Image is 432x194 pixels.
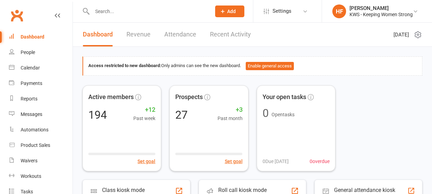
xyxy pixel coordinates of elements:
div: Payments [21,80,42,86]
span: Past week [133,115,155,122]
a: Automations [9,122,73,138]
div: 0 [263,108,269,119]
span: Open tasks [272,112,295,117]
span: Past month [218,115,243,122]
div: HF [332,4,346,18]
a: Calendar [9,60,73,76]
a: Reports [9,91,73,107]
strong: Access restricted to new dashboard: [88,63,161,68]
span: Prospects [175,92,203,102]
button: Set goal [137,158,155,165]
a: People [9,45,73,60]
span: Active members [88,92,134,102]
span: +3 [218,105,243,115]
a: Messages [9,107,73,122]
div: Calendar [21,65,40,71]
a: Workouts [9,169,73,184]
a: Attendance [164,23,196,46]
div: Product Sales [21,142,50,148]
div: Messages [21,111,42,117]
a: Payments [9,76,73,91]
div: People [21,50,35,55]
a: Waivers [9,153,73,169]
a: Product Sales [9,138,73,153]
div: 194 [88,109,107,120]
div: Automations [21,127,48,132]
div: Reports [21,96,37,101]
span: Add [227,9,236,14]
span: +12 [133,105,155,115]
a: Revenue [126,23,151,46]
button: Enable general access [246,62,294,70]
span: Settings [273,3,291,19]
button: Set goal [225,158,243,165]
button: Add [215,6,244,17]
div: Roll call kiosk mode [218,187,268,193]
div: KWS - Keeping Women Strong [350,11,413,18]
a: Dashboard [83,23,113,46]
div: Waivers [21,158,37,163]
div: Workouts [21,173,41,179]
div: Class kiosk mode [102,187,145,193]
input: Search... [90,7,206,16]
a: Clubworx [8,7,25,24]
a: Dashboard [9,29,73,45]
div: Dashboard [21,34,44,40]
a: Recent Activity [210,23,251,46]
span: 0 Due [DATE] [263,158,289,165]
div: [PERSON_NAME] [350,5,413,11]
span: Your open tasks [263,92,306,102]
div: Only admins can see the new dashboard. [88,62,417,70]
span: 0 overdue [310,158,330,165]
div: 27 [175,109,188,120]
span: [DATE] [394,31,409,39]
